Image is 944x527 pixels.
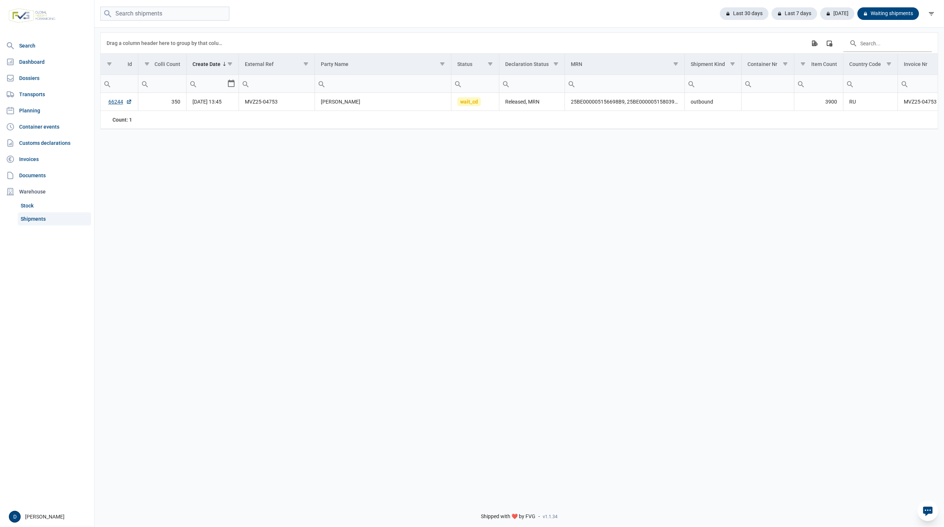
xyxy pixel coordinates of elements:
[720,7,768,20] div: Last 30 days
[315,93,451,111] td: [PERSON_NAME]
[843,34,932,52] input: Search in the data grid
[101,75,138,93] input: Filter cell
[857,7,919,20] div: Waiting shipments
[794,75,808,93] div: Search box
[107,116,132,123] div: Id Count: 1
[155,61,180,67] div: Colli Count
[684,54,742,75] td: Column Shipment Kind
[3,87,91,102] a: Transports
[673,61,678,67] span: Show filter options for column 'MRN'
[3,152,91,167] a: Invoices
[440,61,445,67] span: Show filter options for column 'Party Name'
[6,6,58,26] img: FVG - Global freight forwarding
[303,61,309,67] span: Show filter options for column 'External Ref'
[138,75,187,93] input: Filter cell
[138,75,152,93] div: Search box
[138,93,187,111] td: 350
[9,511,90,523] div: [PERSON_NAME]
[3,103,91,118] a: Planning
[771,7,817,20] div: Last 7 days
[808,36,821,50] div: Export all data to Excel
[499,93,565,111] td: Released, MRN
[747,61,777,67] div: Container Nr
[107,61,112,67] span: Show filter options for column 'Id'
[685,75,742,93] input: Filter cell
[3,71,91,85] a: Dossiers
[187,54,239,75] td: Column Create Date
[239,93,315,111] td: MVZ25-04753
[239,75,252,93] div: Search box
[101,54,138,75] td: Column Id
[100,7,229,21] input: Search shipments
[571,61,582,67] div: MRN
[107,37,225,49] div: Drag a column header here to group by that column
[227,61,233,67] span: Show filter options for column 'Create Date'
[451,54,499,75] td: Column Status
[315,75,451,93] input: Filter cell
[451,75,465,93] div: Search box
[138,54,187,75] td: Column Colli Count
[101,33,938,129] div: Data grid with 1 rows and 18 columns
[898,75,911,93] div: Search box
[245,61,274,67] div: External Ref
[843,54,898,75] td: Column Country Code
[730,61,735,67] span: Show filter options for column 'Shipment Kind'
[794,75,843,93] input: Filter cell
[192,61,221,67] div: Create Date
[800,61,806,67] span: Show filter options for column 'Item Count'
[843,75,857,93] div: Search box
[481,513,535,520] span: Shipped with ❤️ by FVG
[849,61,881,67] div: Country Code
[3,38,91,53] a: Search
[684,93,742,111] td: outbound
[742,54,794,75] td: Column Container Nr
[239,75,314,93] input: Filter cell
[843,93,898,111] td: RU
[499,75,565,93] input: Filter cell
[843,75,898,93] input: Filter cell
[782,61,788,67] span: Show filter options for column 'Container Nr'
[18,199,91,212] a: Stock
[128,61,132,67] div: Id
[192,99,222,105] span: [DATE] 13:45
[144,61,150,67] span: Show filter options for column 'Colli Count'
[685,75,698,93] div: Search box
[9,511,21,523] button: D
[18,212,91,226] a: Shipments
[823,36,836,50] div: Column Chooser
[794,54,843,75] td: Column Item Count
[3,119,91,134] a: Container events
[315,54,451,75] td: Column Party Name
[239,75,315,93] td: Filter cell
[565,93,685,111] td: 25BE000005156698B9, 25BE000005158039B4
[321,61,348,67] div: Party Name
[451,75,499,93] input: Filter cell
[315,75,328,93] div: Search box
[794,93,843,111] td: 3900
[499,54,565,75] td: Column Declaration Status
[904,61,927,67] div: Invoice Nr
[742,75,794,93] input: Filter cell
[543,514,558,520] span: v1.1.34
[187,75,227,93] input: Filter cell
[886,61,892,67] span: Show filter options for column 'Country Code'
[565,75,685,93] td: Filter cell
[101,75,114,93] div: Search box
[691,61,725,67] div: Shipment Kind
[187,75,239,93] td: Filter cell
[457,97,481,106] span: wait_cd
[107,33,932,53] div: Data grid toolbar
[565,75,578,93] div: Search box
[499,75,513,93] div: Search box
[811,61,837,67] div: Item Count
[538,513,540,520] span: -
[553,61,559,67] span: Show filter options for column 'Declaration Status'
[3,184,91,199] div: Warehouse
[227,75,236,93] div: Select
